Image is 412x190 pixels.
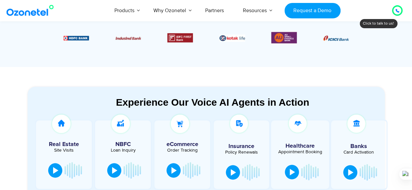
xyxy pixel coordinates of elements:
[271,31,297,44] div: 6 / 6
[284,3,341,18] a: Request a Demo
[219,34,245,42] div: 5 / 6
[217,150,265,155] div: Policy Renewals
[323,35,349,41] img: Picture8.png
[334,150,383,155] div: Card Activation
[98,148,147,153] div: Loan Inquiry
[115,34,141,42] div: 3 / 6
[219,34,245,42] img: Picture26.jpg
[115,36,141,39] img: Picture10.png
[34,96,391,108] div: Experience Our Voice AI Agents in Action
[158,148,207,153] div: Order Tracking
[334,143,383,149] h5: Banks
[39,141,88,147] h5: Real Estate
[39,148,88,153] div: Site Visits
[271,31,297,44] img: Picture13.png
[98,141,147,147] h5: NBFC
[64,34,89,42] div: 2 / 6
[64,31,349,44] div: Image Carousel
[323,34,349,42] div: 1 / 6
[167,33,193,42] div: 4 / 6
[276,143,324,149] h5: Healthcare
[158,141,207,147] h5: eCommerce
[217,143,265,149] h5: Insurance
[167,33,193,42] img: Picture12.png
[64,36,89,40] img: Picture9.png
[276,150,324,154] div: Appointment Booking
